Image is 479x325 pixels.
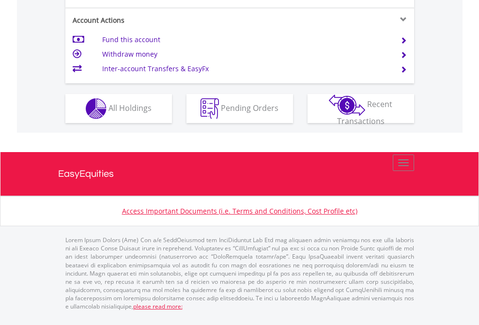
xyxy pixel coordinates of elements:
[122,206,357,216] a: Access Important Documents (i.e. Terms and Conditions, Cost Profile etc)
[65,15,240,25] div: Account Actions
[65,94,172,123] button: All Holdings
[186,94,293,123] button: Pending Orders
[308,94,414,123] button: Recent Transactions
[58,152,421,196] a: EasyEquities
[133,302,183,310] a: please read more:
[86,98,107,119] img: holdings-wht.png
[221,102,278,113] span: Pending Orders
[102,62,388,76] td: Inter-account Transfers & EasyFx
[329,94,365,116] img: transactions-zar-wht.png
[108,102,152,113] span: All Holdings
[102,32,388,47] td: Fund this account
[201,98,219,119] img: pending_instructions-wht.png
[65,236,414,310] p: Lorem Ipsum Dolors (Ame) Con a/e SeddOeiusmod tem InciDiduntut Lab Etd mag aliquaen admin veniamq...
[102,47,388,62] td: Withdraw money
